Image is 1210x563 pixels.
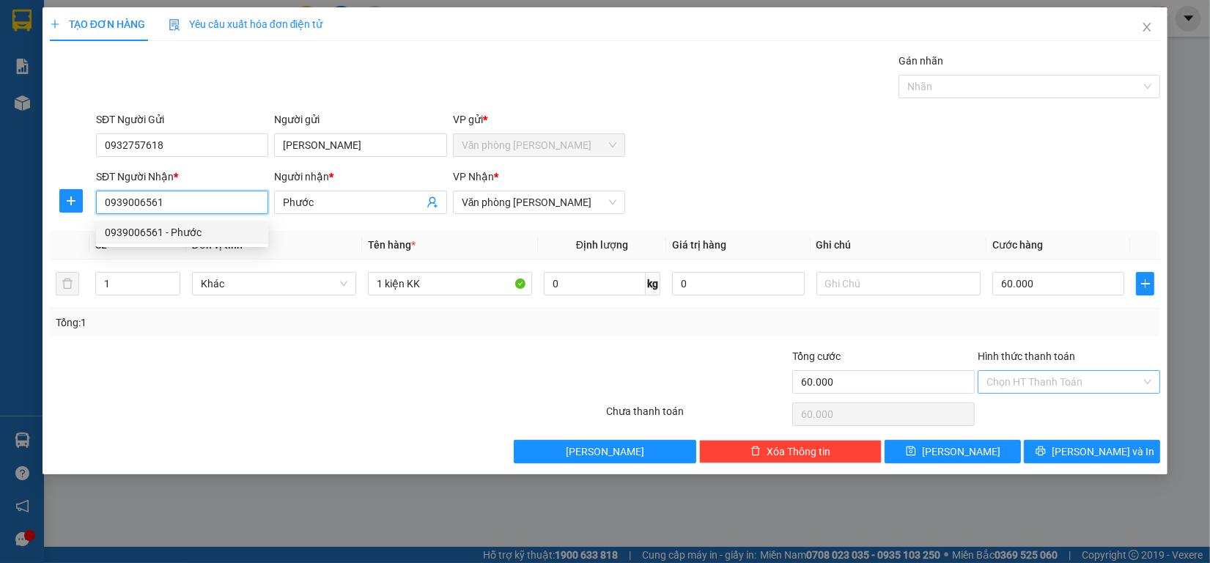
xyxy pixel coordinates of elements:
[1052,444,1154,460] span: [PERSON_NAME] và In
[672,272,805,295] input: 0
[7,108,18,120] span: phone
[899,55,943,67] label: Gán nhãn
[368,272,532,295] input: VD: Bàn, Ghế
[453,111,625,128] div: VP gửi
[201,273,347,295] span: Khác
[96,169,268,185] div: SĐT Người Nhận
[50,19,60,29] span: plus
[566,444,644,460] span: [PERSON_NAME]
[1036,446,1046,457] span: printer
[1126,7,1167,48] button: Close
[811,231,986,260] th: Ghi chú
[7,106,279,124] li: 1900 8181
[816,272,981,295] input: Ghi Chú
[368,239,416,251] span: Tên hàng
[978,350,1075,362] label: Hình thức thanh toán
[699,440,882,463] button: deleteXóa Thông tin
[50,18,145,30] span: TẠO ĐƠN HÀNG
[750,446,761,457] span: delete
[169,18,323,30] span: Yêu cầu xuất hóa đơn điện tử
[646,272,660,295] span: kg
[1137,278,1154,290] span: plus
[274,111,446,128] div: Người gửi
[514,440,696,463] button: [PERSON_NAME]
[453,171,494,183] span: VP Nhận
[1024,440,1160,463] button: printer[PERSON_NAME] và In
[427,196,438,208] span: user-add
[105,224,259,240] div: 0939006561 - Phước
[96,111,268,128] div: SĐT Người Gửi
[1141,21,1153,33] span: close
[885,440,1021,463] button: save[PERSON_NAME]
[169,19,180,31] img: icon
[767,444,830,460] span: Xóa Thông tin
[7,32,279,106] li: E11, Đường số 8, Khu dân cư Nông [GEOGRAPHIC_DATA], Kv.[GEOGRAPHIC_DATA], [GEOGRAPHIC_DATA]
[96,221,268,244] div: 0939006561 - Phước
[56,314,468,331] div: Tổng: 1
[462,191,616,213] span: Văn phòng Vũ Linh
[605,403,790,429] div: Chưa thanh toán
[922,444,1000,460] span: [PERSON_NAME]
[59,189,83,213] button: plus
[7,7,80,80] img: logo.jpg
[84,10,207,28] b: [PERSON_NAME]
[992,239,1043,251] span: Cước hàng
[60,195,82,207] span: plus
[462,134,616,156] span: Văn phòng Cao Thắng
[1136,272,1154,295] button: plus
[792,350,841,362] span: Tổng cước
[84,35,96,47] span: environment
[56,272,79,295] button: delete
[576,239,628,251] span: Định lượng
[672,239,726,251] span: Giá trị hàng
[274,169,446,185] div: Người nhận
[906,446,916,457] span: save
